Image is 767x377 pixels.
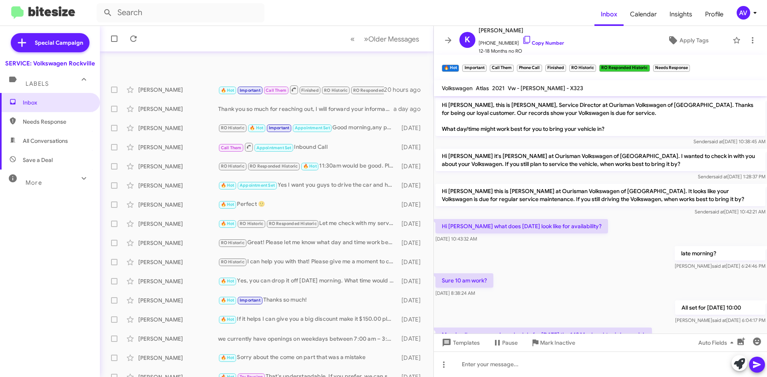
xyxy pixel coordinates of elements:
div: [DATE] [397,277,427,285]
span: K [465,34,470,46]
span: Appointment Set [240,183,275,188]
div: we currently have openings on weekdays between 7:00 am – 3:00 pm and on saturdays from 8:00 am – ... [218,335,397,343]
div: SERVICE: Volkswagen Rockville [5,59,95,67]
span: Pause [502,336,518,350]
button: Templates [434,336,486,350]
span: [PERSON_NAME] [DATE] 6:24:46 PM [675,263,765,269]
div: [PERSON_NAME] [138,162,218,170]
span: Appointment Set [256,145,292,150]
div: [DATE] [397,182,427,189]
div: [PERSON_NAME] [138,86,218,94]
div: I can help you with that! Please give me a moment to check our schedule and find the earliest ava... [218,257,397,266]
span: Sender [DATE] 1:28:37 PM [698,174,765,180]
span: RO Responded Historic [269,221,317,226]
span: Finished [301,88,319,93]
span: 🔥 Hot [250,125,263,130]
span: 2021 [492,85,505,92]
div: Inbound Call [218,85,384,95]
span: 🔥 Hot [221,88,234,93]
span: 🔥 Hot [221,221,234,226]
div: Sorry about the come on part that was a mistake [218,353,397,362]
p: Hi [PERSON_NAME] this is [PERSON_NAME] at Ourisman Volkswagen of [GEOGRAPHIC_DATA]. It looks like... [435,184,765,206]
div: [PERSON_NAME] [138,354,218,362]
span: Templates [440,336,480,350]
p: Morning I'm sorry can I reschedule for [DATE] the 14? My daughter is home sick [435,328,652,342]
span: 🔥 Hot [221,317,234,322]
a: Profile [699,3,730,26]
small: Important [462,65,486,72]
nav: Page navigation example [346,31,424,47]
div: [DATE] [397,239,427,247]
span: [PERSON_NAME] [DATE] 6:04:17 PM [675,317,765,323]
div: [PERSON_NAME] [138,105,218,113]
button: Previous [346,31,360,47]
a: Inbox [594,3,624,26]
span: Needs Response [23,118,91,126]
div: [PERSON_NAME] [138,258,218,266]
span: Call Them [266,88,286,93]
a: Special Campaign [11,33,89,52]
span: Auto Fields [698,336,737,350]
div: [DATE] [397,335,427,343]
div: [DATE] [397,124,427,132]
span: 🔥 Hot [303,164,317,169]
span: Appointment Set [295,125,330,130]
div: [DATE] [397,354,427,362]
span: Labels [26,80,49,87]
span: 🔥 Hot [221,298,234,303]
div: Let me check with my service advisor and get back to you. [218,219,397,228]
small: Finished [545,65,566,72]
a: Copy Number [522,40,564,46]
div: Thanks so much! [218,296,397,305]
div: Thank you so much for reaching out, I will forward your information to one of the managers so you... [218,105,393,113]
div: If it helps I can give you a big discount make it $150.00 plus taxes for the service. [218,315,397,324]
span: All Conversations [23,137,68,145]
span: 🔥 Hot [221,202,234,207]
span: Save a Deal [23,156,53,164]
p: late morning? [675,246,765,261]
span: 🔥 Hot [221,355,234,360]
small: Phone Call [517,65,542,72]
span: Vw - [PERSON_NAME] - X323 [508,85,583,92]
span: [DATE] 10:43:32 AM [435,236,477,242]
div: 20 hours ago [384,86,427,94]
p: Hi [PERSON_NAME], this is [PERSON_NAME], Service Director at Ourisman Volkswagen of [GEOGRAPHIC_D... [435,98,765,136]
span: « [350,34,355,44]
button: AV [730,6,758,20]
small: Needs Response [653,65,690,72]
div: AV [737,6,750,20]
div: [PERSON_NAME] [138,277,218,285]
input: Search [97,3,264,22]
button: Apply Tags [647,33,729,47]
div: [PERSON_NAME] [138,143,218,151]
span: [DATE] 8:38:24 AM [435,290,475,296]
span: Sender [DATE] 10:38:45 AM [693,138,765,144]
span: RO Historic [221,259,244,264]
p: Hi [PERSON_NAME] it's [PERSON_NAME] at Ourisman Volkswagen of [GEOGRAPHIC_DATA]. I wanted to chec... [435,149,765,171]
span: Atlas [476,85,489,92]
a: Insights [663,3,699,26]
span: [PHONE_NUMBER] [479,35,564,47]
span: RO Responded Historic [250,164,298,169]
span: RO Responded Historic [353,88,401,93]
span: Apply Tags [680,33,709,47]
span: said at [709,138,723,144]
div: Great! Please let me know what day and time work best for you to bring your Volkswagen in for ser... [218,238,397,247]
a: Calendar [624,3,663,26]
div: [DATE] [397,162,427,170]
span: » [364,34,368,44]
small: RO Historic [569,65,596,72]
span: RO Historic [221,240,244,245]
small: RO Responded Historic [599,65,650,72]
span: [PERSON_NAME] [479,26,564,35]
div: [DATE] [397,316,427,324]
span: RO Historic [221,164,244,169]
div: [DATE] [397,258,427,266]
div: [PERSON_NAME] [138,182,218,189]
div: [PERSON_NAME] [138,296,218,304]
span: RO Historic [324,88,348,93]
